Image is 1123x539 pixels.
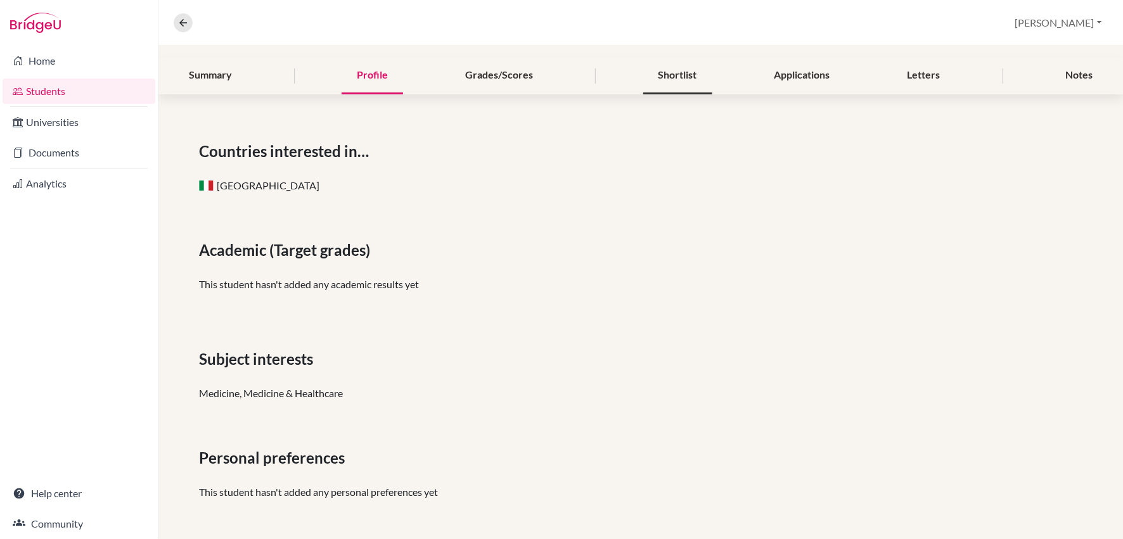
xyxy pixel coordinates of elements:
span: Academic (Target grades) [199,239,375,262]
div: Notes [1050,57,1108,94]
div: Shortlist [643,57,712,94]
a: Analytics [3,171,155,196]
img: Bridge-U [10,13,61,33]
span: [GEOGRAPHIC_DATA] [199,179,319,191]
a: Documents [3,140,155,165]
span: Countries interested in… [199,140,374,163]
a: Home [3,48,155,73]
a: Universities [3,110,155,135]
span: Personal preferences [199,447,350,469]
span: Italy [199,180,214,191]
p: This student hasn't added any academic results yet [199,277,1082,292]
div: Summary [174,57,247,94]
div: Profile [342,57,403,94]
a: Community [3,511,155,536]
div: Letters [892,57,956,94]
p: This student hasn't added any personal preferences yet [199,485,1082,500]
div: Applications [759,57,845,94]
a: Students [3,79,155,104]
button: [PERSON_NAME] [1010,11,1108,35]
div: Medicine, Medicine & Healthcare [199,386,1082,401]
a: Help center [3,481,155,506]
div: Grades/Scores [450,57,548,94]
span: Subject interests [199,348,318,371]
